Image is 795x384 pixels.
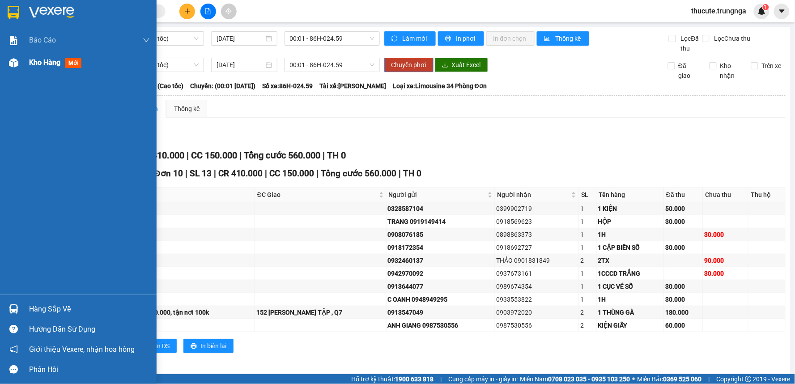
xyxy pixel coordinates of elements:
img: logo-vxr [8,6,19,19]
span: printer [445,35,453,43]
div: 30.000 [666,294,701,304]
span: Hỗ trợ kỹ thuật: [351,374,434,384]
span: Giới thiệu Vexere, nhận hoa hồng [29,344,135,355]
div: 0918172354 [388,243,493,252]
div: 0399902719 [497,204,577,213]
div: 2 [580,256,595,265]
button: printerIn biên lai [183,339,234,353]
input: 14/08/2025 [217,60,264,70]
th: Đã thu [664,188,703,202]
div: 0918692727 [497,243,577,252]
th: SL [579,188,597,202]
div: 1 [580,243,595,252]
div: 0328587104 [388,204,493,213]
span: In phơi [456,34,477,43]
button: bar-chartThống kê [537,31,589,46]
span: Đơn 10 [154,168,183,179]
span: | [317,168,319,179]
span: In DS [155,341,170,351]
button: file-add [200,4,216,19]
span: plus [184,8,191,14]
span: download [442,62,448,69]
span: notification [9,345,18,354]
button: Chuyển phơi [384,58,434,72]
span: | [185,168,187,179]
div: 0913644077 [388,282,493,291]
span: aim [225,8,232,14]
span: mới [65,58,81,68]
span: Kho hàng [29,58,60,67]
strong: 0369 525 060 [663,375,702,383]
button: plus [179,4,195,19]
span: message [9,365,18,374]
th: Thu hộ [748,188,786,202]
div: KIỆN GIẤY [598,320,662,330]
span: printer [191,343,197,350]
button: syncLàm mới [384,31,436,46]
span: | [265,168,268,179]
div: Hàng sắp về [29,303,150,316]
th: Ghi chú [118,188,255,202]
span: bar-chart [544,35,552,43]
span: Tổng cước 560.000 [321,168,397,179]
div: THẢO 0901831849 [497,256,577,265]
div: 90.000 [705,256,747,265]
span: Tài xế: [PERSON_NAME] [319,81,386,91]
div: 1 [580,217,595,226]
img: warehouse-icon [9,304,18,314]
div: 0903972020 [497,307,577,317]
span: | [239,150,242,161]
div: 1H [598,294,662,304]
button: printerIn phơi [438,31,484,46]
div: 1 [580,230,595,239]
div: 1 KIỆN [598,204,662,213]
strong: 1900 633 818 [395,375,434,383]
div: 0989674354 [497,282,577,291]
span: | [187,150,189,161]
span: down [143,37,150,44]
div: C OANH 0948949295 [388,294,493,304]
div: 180.000 [666,307,701,317]
div: 1H [598,230,662,239]
input: 14/08/2025 [217,34,264,43]
span: Cung cấp máy in - giấy in: [448,374,518,384]
div: THU HỘ 1050.000, tận nơi 100k [119,307,253,317]
div: 2TX [598,256,662,265]
div: 1 [580,269,595,278]
div: 0913547049 [388,307,493,317]
div: 0987530556 [497,320,577,330]
span: CR 410.000 [138,150,184,161]
img: icon-new-feature [758,7,766,15]
button: caret-down [774,4,790,19]
div: Thống kê [174,104,200,114]
div: 30.000 [666,217,701,226]
span: Báo cáo [29,34,56,46]
span: CR 410.000 [218,168,263,179]
strong: 0708 023 035 - 0935 103 250 [548,375,630,383]
span: Đã giao [675,61,703,81]
span: Người nhận [497,190,570,200]
div: 60.000 [666,320,701,330]
button: downloadXuất Excel [435,58,488,72]
span: question-circle [9,325,18,333]
div: 152 [PERSON_NAME] TẬP , Q7 [256,307,385,317]
button: printerIn DS [138,339,177,353]
div: 0932460137 [388,256,493,265]
div: ANH GIANG 0987530556 [388,320,493,330]
span: copyright [745,376,752,382]
div: 1 [580,294,595,304]
span: Miền Nam [520,374,630,384]
span: CC 150.000 [191,150,237,161]
span: In biên lai [200,341,226,351]
div: 0942970092 [388,269,493,278]
span: sync [391,35,399,43]
div: 1CCCD TRẮNG [598,269,662,278]
span: | [709,374,710,384]
span: | [323,150,325,161]
span: SL 13 [190,168,212,179]
button: In đơn chọn [486,31,535,46]
div: 0937673161 [497,269,577,278]
span: 00:01 - 86H-024.59 [290,32,374,45]
div: 1 THÙNG GÀ [598,307,662,317]
span: Loại xe: Limousine 34 Phòng Đơn [393,81,487,91]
